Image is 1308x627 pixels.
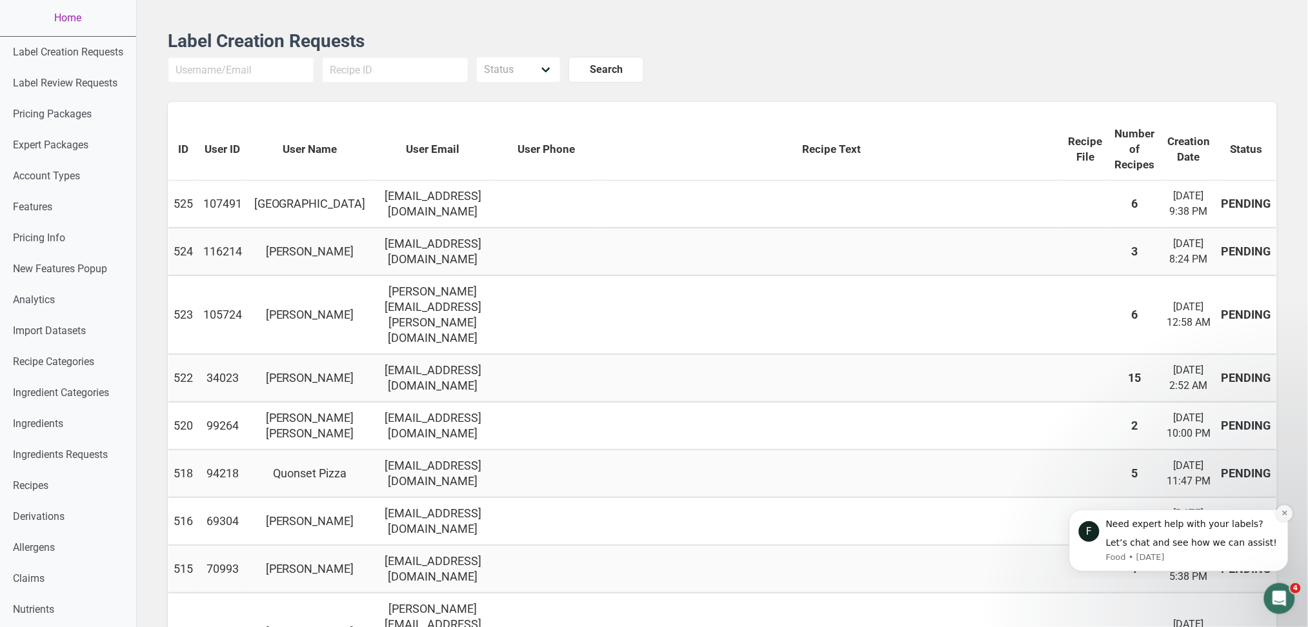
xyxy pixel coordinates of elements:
[1167,363,1211,393] div: [DATE] 2:52 AM
[1114,418,1156,433] div: 2
[168,228,198,275] td: 524
[1167,236,1211,267] div: [DATE] 8:24 PM
[283,141,337,157] span: User Name
[1167,134,1211,164] span: Creation Date
[372,228,493,275] td: [EMAIL_ADDRESS][DOMAIN_NAME]
[372,181,493,228] td: [EMAIL_ADDRESS][DOMAIN_NAME]
[198,275,247,354] td: 105724
[168,31,1277,52] h1: Label Creation Requests
[168,354,198,402] td: 522
[247,354,372,402] td: [PERSON_NAME]
[406,141,459,157] span: User Email
[1114,196,1156,212] div: 6
[168,181,198,228] td: 525
[372,497,493,545] td: [EMAIL_ADDRESS][DOMAIN_NAME]
[372,275,493,354] td: [PERSON_NAME][EMAIL_ADDRESS][PERSON_NAME][DOMAIN_NAME]
[1167,410,1211,441] div: [DATE] 10:00 PM
[1222,370,1271,386] div: PENDING
[1167,458,1211,489] div: [DATE] 11:47 PM
[1230,141,1262,157] span: Status
[802,141,861,157] span: Recipe Text
[198,354,247,402] td: 34023
[1114,307,1156,323] div: 6
[247,402,372,450] td: [PERSON_NAME] [PERSON_NAME]
[590,62,623,77] span: Search
[198,497,247,545] td: 69304
[1222,418,1271,433] div: PENDING
[568,57,644,83] button: Search
[198,450,247,497] td: 94218
[372,450,493,497] td: [EMAIL_ADDRESS][DOMAIN_NAME]
[1167,188,1211,219] div: [DATE] 9:38 PM
[1114,466,1156,481] div: 5
[178,141,188,157] span: ID
[247,275,372,354] td: [PERSON_NAME]
[168,545,198,593] td: 515
[247,228,372,275] td: [PERSON_NAME]
[168,57,314,83] input: Username/Email
[1264,583,1295,614] iframe: Intercom live chat
[1291,583,1301,593] span: 4
[198,545,247,593] td: 70993
[205,141,241,157] span: User ID
[198,228,247,275] td: 116214
[198,402,247,450] td: 99264
[247,497,372,545] td: [PERSON_NAME]
[372,402,493,450] td: [EMAIL_ADDRESS][DOMAIN_NAME]
[168,275,198,354] td: 523
[168,450,198,497] td: 518
[1068,134,1103,164] span: Recipe File
[1167,299,1211,330] div: [DATE] 12:58 AM
[1114,370,1156,386] div: 15
[1222,466,1271,481] div: PENDING
[247,450,372,497] td: Quonset Pizza
[1222,196,1271,212] div: PENDING
[372,354,493,402] td: [EMAIL_ADDRESS][DOMAIN_NAME]
[168,402,198,450] td: 520
[1050,497,1308,579] iframe: Intercom notifications message
[322,57,468,83] input: Recipe ID
[1222,244,1271,259] div: PENDING
[247,545,372,593] td: [PERSON_NAME]
[1114,244,1156,259] div: 3
[247,181,372,228] td: [GEOGRAPHIC_DATA]
[1114,126,1156,172] span: Number of Recipes
[518,141,576,157] span: User Phone
[372,545,493,593] td: [EMAIL_ADDRESS][DOMAIN_NAME]
[198,181,247,228] td: 107491
[1222,307,1271,323] div: PENDING
[168,497,198,545] td: 516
